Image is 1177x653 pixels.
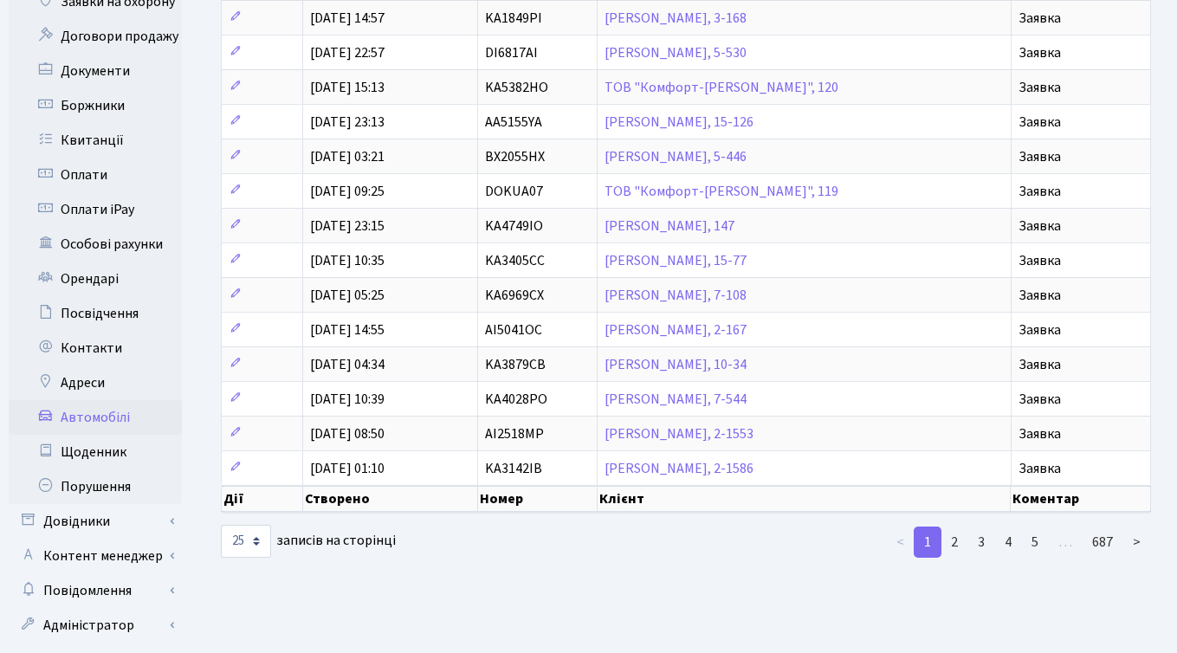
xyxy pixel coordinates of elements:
a: Квитанції [9,123,182,158]
span: [DATE] 14:57 [310,9,385,28]
a: 5 [1021,527,1049,558]
a: Особові рахунки [9,227,182,262]
span: AA5155YA [485,113,542,132]
a: [PERSON_NAME], 7-108 [605,286,747,305]
span: [DATE] 14:55 [310,320,385,339]
span: Заявка [1019,147,1061,166]
a: [PERSON_NAME], 10-34 [605,355,747,374]
a: Договори продажу [9,19,182,54]
span: [DATE] 15:13 [310,78,385,97]
span: KA3142IB [485,459,542,478]
span: Заявка [1019,182,1061,201]
a: 3 [967,527,995,558]
a: [PERSON_NAME], 7-544 [605,390,747,409]
a: Адреси [9,365,182,400]
span: KA4749IO [485,217,543,236]
span: Заявка [1019,251,1061,270]
th: Коментар [1011,486,1151,512]
span: Заявка [1019,424,1061,443]
a: 1 [914,527,941,558]
span: [DATE] 01:10 [310,459,385,478]
span: KA4028PO [485,390,547,409]
a: [PERSON_NAME], 2-1586 [605,459,753,478]
span: KA1849PI [485,9,542,28]
a: [PERSON_NAME], 5-446 [605,147,747,166]
span: KA3405CC [485,251,545,270]
span: [DATE] 09:25 [310,182,385,201]
span: [DATE] 08:50 [310,424,385,443]
span: KA6969CX [485,286,544,305]
span: Заявка [1019,320,1061,339]
a: Адміністратор [9,608,182,643]
a: [PERSON_NAME], 15-126 [605,113,753,132]
a: ТОВ "Комфорт-[PERSON_NAME]", 119 [605,182,838,201]
a: Орендарі [9,262,182,296]
span: [DATE] 23:13 [310,113,385,132]
span: DOKUA07 [485,182,543,201]
a: 4 [994,527,1022,558]
span: Заявка [1019,355,1061,374]
th: Дії [222,486,303,512]
span: Заявка [1019,9,1061,28]
span: Заявка [1019,43,1061,62]
a: Порушення [9,469,182,504]
a: [PERSON_NAME], 5-530 [605,43,747,62]
a: [PERSON_NAME], 2-1553 [605,424,753,443]
a: [PERSON_NAME], 147 [605,217,734,236]
span: [DATE] 10:39 [310,390,385,409]
span: Заявка [1019,459,1061,478]
span: [DATE] 03:21 [310,147,385,166]
a: Боржники [9,88,182,123]
a: [PERSON_NAME], 15-77 [605,251,747,270]
a: Щоденник [9,435,182,469]
a: Оплати iPay [9,192,182,227]
a: Контакти [9,331,182,365]
span: [DATE] 05:25 [310,286,385,305]
a: ТОВ "Комфорт-[PERSON_NAME]", 120 [605,78,838,97]
th: Створено [303,486,478,512]
span: [DATE] 22:57 [310,43,385,62]
a: [PERSON_NAME], 2-167 [605,320,747,339]
label: записів на сторінці [221,525,396,558]
span: [DATE] 23:15 [310,217,385,236]
span: Заявка [1019,113,1061,132]
span: AI5041OC [485,320,542,339]
a: Повідомлення [9,573,182,608]
span: [DATE] 10:35 [310,251,385,270]
span: Заявка [1019,390,1061,409]
span: Заявка [1019,217,1061,236]
a: Контент менеджер [9,539,182,573]
select: записів на сторінці [221,525,271,558]
span: DI6817AI [485,43,538,62]
span: Заявка [1019,286,1061,305]
a: Оплати [9,158,182,192]
span: Заявка [1019,78,1061,97]
span: AI2518MP [485,424,544,443]
a: Документи [9,54,182,88]
a: Довідники [9,504,182,539]
th: Номер [478,486,598,512]
span: KA3879CB [485,355,546,374]
a: 2 [941,527,968,558]
span: [DATE] 04:34 [310,355,385,374]
span: KA5382HO [485,78,548,97]
a: 687 [1082,527,1123,558]
a: > [1122,527,1151,558]
th: Клієнт [598,486,1012,512]
a: Автомобілі [9,400,182,435]
a: [PERSON_NAME], 3-168 [605,9,747,28]
a: Посвідчення [9,296,182,331]
span: BX2055HX [485,147,545,166]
